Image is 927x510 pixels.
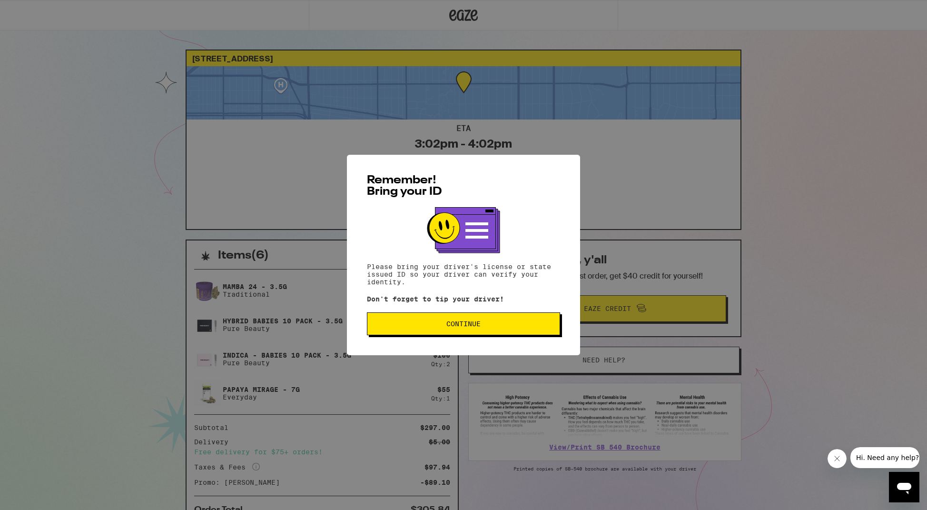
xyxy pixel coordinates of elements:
[446,320,481,327] span: Continue
[828,449,847,468] iframe: Close message
[367,175,442,198] span: Remember! Bring your ID
[367,312,560,335] button: Continue
[367,295,560,303] p: Don't forget to tip your driver!
[367,263,560,286] p: Please bring your driver's license or state issued ID so your driver can verify your identity.
[850,447,919,468] iframe: Message from company
[889,472,919,502] iframe: Button to launch messaging window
